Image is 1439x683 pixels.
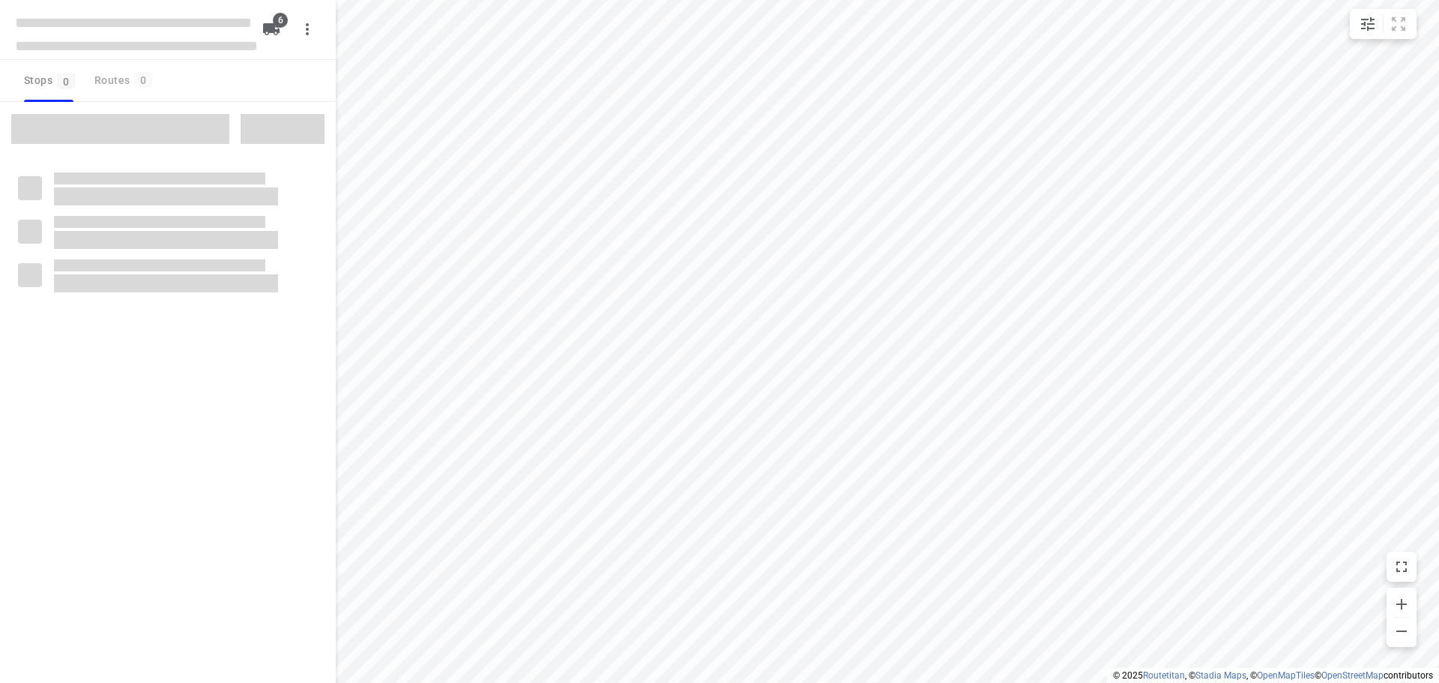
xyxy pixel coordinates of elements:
[1353,9,1383,39] button: Map settings
[1257,670,1315,681] a: OpenMapTiles
[1350,9,1417,39] div: small contained button group
[1321,670,1384,681] a: OpenStreetMap
[1143,670,1185,681] a: Routetitan
[1195,670,1246,681] a: Stadia Maps
[1113,670,1433,681] li: © 2025 , © , © © contributors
